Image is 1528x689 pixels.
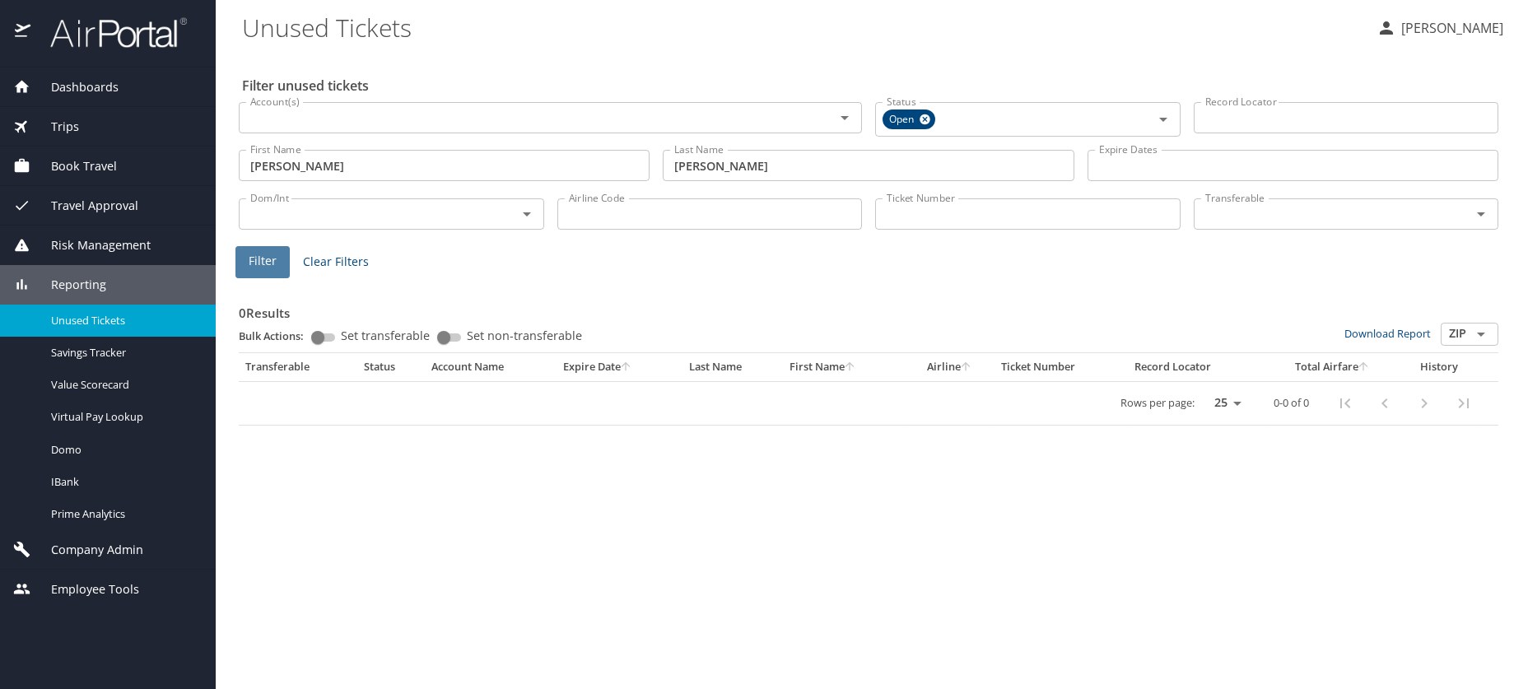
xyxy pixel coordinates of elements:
span: IBank [51,474,196,490]
span: Unused Tickets [51,313,196,328]
span: Reporting [30,276,106,294]
button: sort [845,362,856,373]
button: Open [1470,203,1493,226]
button: sort [621,362,632,373]
img: airportal-logo.png [32,16,187,49]
span: Book Travel [30,157,117,175]
button: Open [1470,323,1493,346]
span: Risk Management [30,236,151,254]
p: Bulk Actions: [239,328,317,343]
span: Domo [51,442,196,458]
table: custom pagination table [239,353,1498,426]
div: Open [883,109,935,129]
h3: 0 Results [239,294,1498,323]
span: Value Scorecard [51,377,196,393]
span: Clear Filters [303,252,369,272]
th: Ticket Number [995,353,1128,381]
th: Last Name [682,353,783,381]
span: Set transferable [341,330,430,342]
span: Open [883,111,924,128]
p: Rows per page: [1120,398,1195,408]
span: Virtual Pay Lookup [51,409,196,425]
span: Dashboards [30,78,119,96]
button: Open [1152,108,1175,131]
h1: Unused Tickets [242,2,1363,53]
th: Record Locator [1128,353,1265,381]
span: Company Admin [30,541,143,559]
th: Expire Date [557,353,682,381]
th: History [1400,353,1479,381]
select: rows per page [1201,391,1247,416]
span: Travel Approval [30,197,138,215]
button: Filter [235,246,290,278]
button: sort [1358,362,1370,373]
span: Savings Tracker [51,345,196,361]
button: sort [961,362,972,373]
div: Transferable [245,360,351,375]
span: Prime Analytics [51,506,196,522]
th: First Name [783,353,905,381]
th: Total Airfare [1265,353,1400,381]
th: Airline [905,353,995,381]
a: Download Report [1344,326,1431,341]
h2: Filter unused tickets [242,72,1502,99]
span: Set non-transferable [467,330,582,342]
th: Account Name [425,353,556,381]
span: Filter [249,251,277,272]
span: Employee Tools [30,580,139,598]
button: Open [833,106,856,129]
th: Status [357,353,426,381]
p: [PERSON_NAME] [1396,18,1503,38]
button: Open [515,203,538,226]
p: 0-0 of 0 [1274,398,1309,408]
span: Trips [30,118,79,136]
button: [PERSON_NAME] [1370,13,1510,43]
button: Clear Filters [296,247,375,277]
img: icon-airportal.png [15,16,32,49]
